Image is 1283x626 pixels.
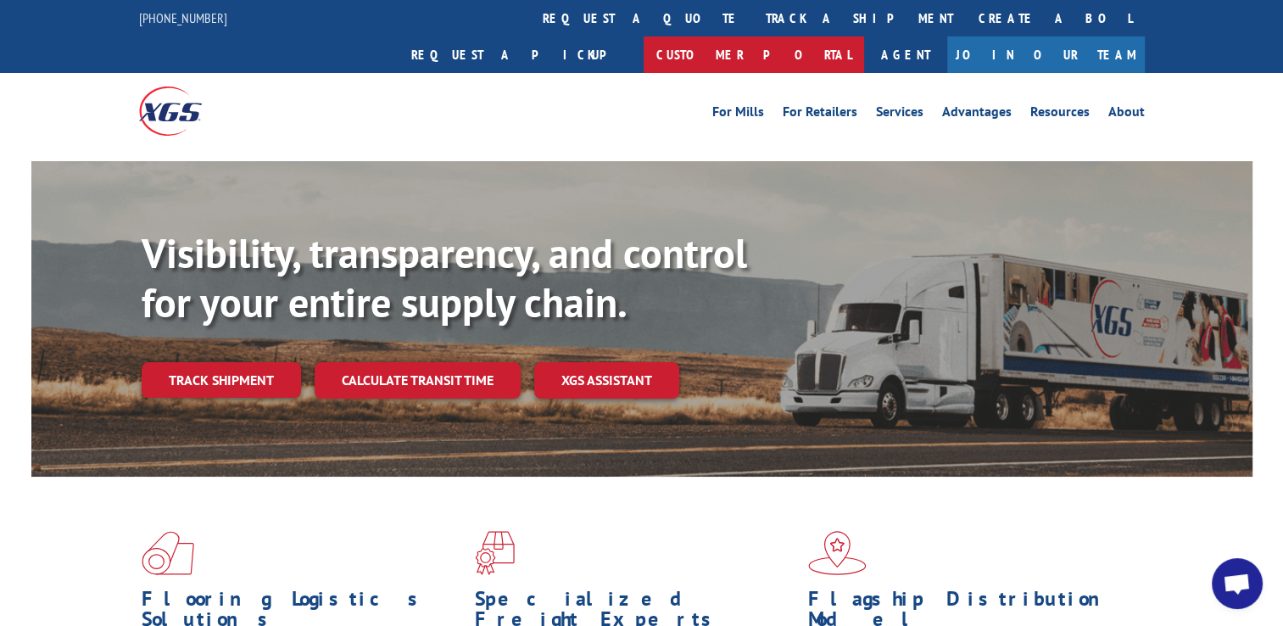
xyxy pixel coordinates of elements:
a: For Retailers [783,105,857,124]
a: About [1108,105,1145,124]
a: Agent [864,36,947,73]
img: xgs-icon-focused-on-flooring-red [475,531,515,575]
img: xgs-icon-flagship-distribution-model-red [808,531,867,575]
a: [PHONE_NUMBER] [139,9,227,26]
a: For Mills [712,105,764,124]
a: Resources [1030,105,1090,124]
a: Join Our Team [947,36,1145,73]
img: xgs-icon-total-supply-chain-intelligence-red [142,531,194,575]
div: Open chat [1212,558,1263,609]
a: XGS ASSISTANT [534,362,679,399]
a: Track shipment [142,362,301,398]
a: Services [876,105,923,124]
a: Customer Portal [644,36,864,73]
b: Visibility, transparency, and control for your entire supply chain. [142,226,747,328]
a: Advantages [942,105,1012,124]
a: Request a pickup [399,36,644,73]
a: Calculate transit time [315,362,521,399]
